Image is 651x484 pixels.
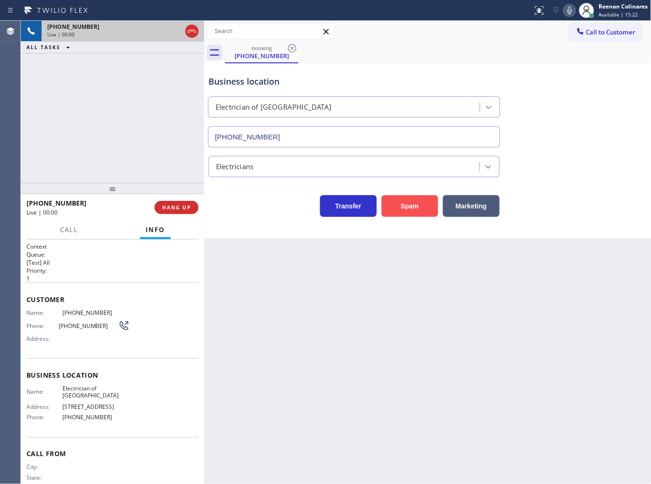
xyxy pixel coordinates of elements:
[26,242,199,251] h1: Context
[563,4,576,17] button: Mute
[62,403,130,410] span: [STREET_ADDRESS]
[599,11,638,18] span: Available | 15:22
[208,24,334,39] input: Search
[599,2,648,10] div: Reenan Colinares
[26,259,199,267] p: [Test] All
[26,414,62,421] span: Phone:
[26,335,62,342] span: Address:
[320,195,377,217] button: Transfer
[185,25,199,38] button: Hang up
[26,449,199,458] span: Call From
[26,199,87,207] span: [PHONE_NUMBER]
[62,385,130,399] span: Electrician of [GEOGRAPHIC_DATA]
[26,464,62,471] span: City:
[162,204,191,211] span: HANG UP
[586,28,636,36] span: Call to Customer
[216,102,331,113] div: Electrician of [GEOGRAPHIC_DATA]
[570,23,642,41] button: Call to Customer
[216,161,253,172] div: Electricians
[226,42,297,62] div: (800) 603-9285
[26,208,58,216] span: Live | 00:00
[26,371,199,380] span: Business location
[54,221,84,239] button: Call
[26,403,62,410] span: Address:
[26,251,199,259] h2: Queue:
[62,414,130,421] span: [PHONE_NUMBER]
[155,201,199,214] button: HANG UP
[26,275,199,283] p: 1
[26,44,61,51] span: ALL TASKS
[208,75,500,88] div: Business location
[26,267,199,275] h2: Priority:
[140,221,171,239] button: Info
[443,195,500,217] button: Marketing
[59,322,119,329] span: [PHONE_NUMBER]
[21,42,79,53] button: ALL TASKS
[382,195,438,217] button: Spam
[26,475,62,482] span: State:
[47,23,99,31] span: [PHONE_NUMBER]
[26,388,62,395] span: Name:
[146,225,165,234] span: Info
[226,52,297,60] div: [PHONE_NUMBER]
[26,295,199,304] span: Customer
[26,322,59,329] span: Phone:
[26,309,62,316] span: Name:
[47,31,75,38] span: Live | 00:00
[208,126,500,147] input: Phone Number
[62,309,130,316] span: [PHONE_NUMBER]
[60,225,78,234] span: Call
[226,44,297,52] div: booking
